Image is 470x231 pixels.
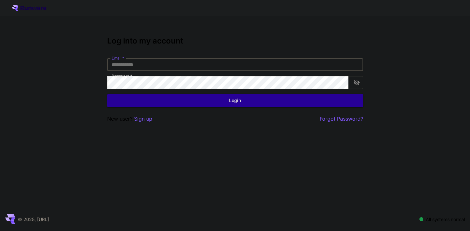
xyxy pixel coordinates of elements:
[134,115,152,123] button: Sign up
[112,73,132,79] label: Password
[112,55,124,61] label: Email
[18,216,49,223] p: © 2025, [URL]
[107,115,152,123] p: New user?
[426,216,465,223] p: All systems normal
[107,36,363,45] h3: Log into my account
[320,115,363,123] button: Forgot Password?
[351,77,362,88] button: toggle password visibility
[107,94,363,107] button: Login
